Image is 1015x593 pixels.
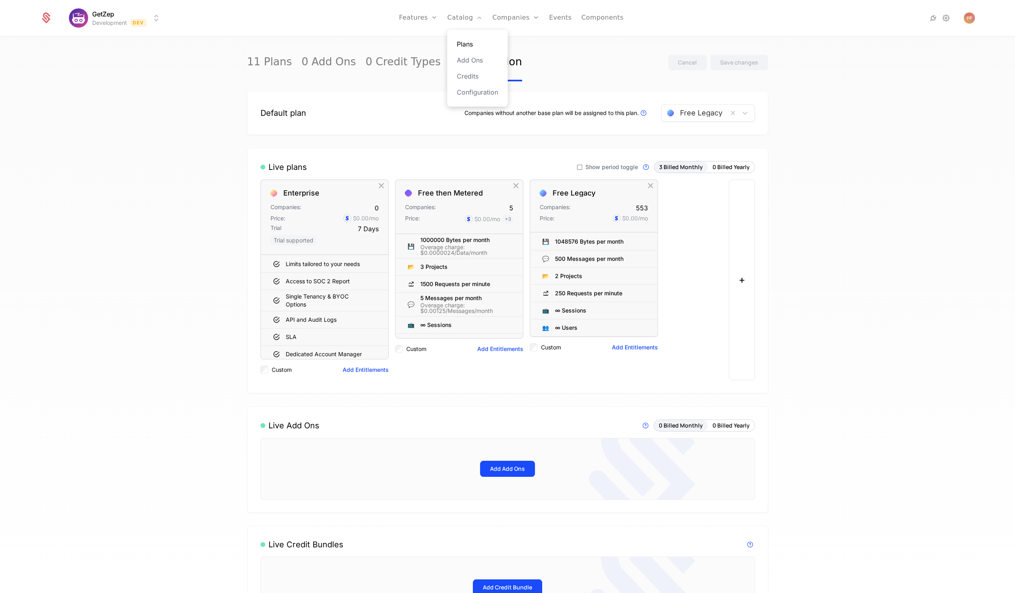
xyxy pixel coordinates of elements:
div: 📂 [405,261,417,273]
a: Add Ons [457,55,498,65]
div: Hide Entitlement [642,271,651,281]
div: 1500 Requests per minute [396,276,523,293]
span: Dev [130,19,147,27]
div: Free LegacyCompanies:553Price:$0.00/mo💾1048576 Bytes per month💬500 Messages per month📂2 Projects2... [530,180,658,380]
div: 📂2 Projects [530,268,658,285]
img: Paul Paliychuk [964,12,975,24]
div: Live plans [260,161,307,173]
div: 📂3 Projects [396,258,523,276]
div: Hide Entitlement [507,337,517,347]
button: + [729,180,755,380]
div: 👥 [405,336,417,348]
div: Companies without another base plan will be assigned to this plan. [464,108,648,118]
div: Access to SOC 2 Report [261,273,388,290]
div: Hide Entitlement [507,279,517,289]
div: 3 Projects [420,264,448,270]
div: 💬5 Messages per monthOverage charge: $0.00125/Messages/month [396,293,523,317]
div: 👥 [396,334,523,351]
button: 0 Billed Monthly [654,420,708,431]
div: $0.00 /mo [474,215,500,223]
button: Select environment [71,9,161,27]
div: 💾1048576 Bytes per month [530,233,658,250]
div: Save changes [720,58,758,67]
div: Price: [270,214,285,222]
div: 💬 [405,299,417,311]
div: Hide Entitlement [507,262,517,272]
button: Add Entitlements [477,345,523,353]
button: Cancel [668,54,707,71]
div: Dedicated Account Manager [286,350,362,358]
div: Hide Entitlement [372,295,382,306]
div: Hide Entitlement [642,236,651,247]
span: GetZep [92,9,114,19]
div: Companies: [270,203,301,213]
div: Hide Entitlement [372,315,382,325]
div: Live Add Ons [260,420,319,431]
div: Hide Entitlement [642,288,651,299]
div: 📺 [540,305,552,317]
span: Trial supported [270,235,317,245]
a: Plans [457,39,498,49]
div: Live Credit Bundles [260,539,343,550]
div: 5 [509,203,513,213]
label: Custom [406,345,426,353]
div: 250 Requests per minute [555,290,622,296]
div: Access to SOC 2 Report [286,277,350,285]
div: 💬500 Messages per month [530,250,658,268]
a: Integrations [928,13,938,23]
div: 💾 [405,240,417,252]
div: Limits tailored to your needs [286,260,360,268]
label: Custom [271,366,291,374]
a: 0 Add Ons [301,44,356,81]
div: 1048576 Bytes per month [555,239,624,244]
div: Companies: [540,203,571,213]
div: Hide Entitlement [507,299,517,310]
div: API and Audit Logs [286,316,337,324]
div: 1000000 Bytes per month [420,237,504,243]
button: Add Entitlements [612,343,658,351]
div: $0.00 /mo [622,214,648,222]
button: 0 Billed Yearly [708,420,755,431]
div: Hide Entitlement [372,259,382,269]
div: Hide Entitlement [372,276,382,286]
div: Hide Entitlement [642,305,651,316]
div: Single Tenancy & BYOC Options [261,290,388,311]
div: Price: [540,214,555,222]
div: SLA [286,333,297,341]
button: Add Entitlements [343,366,389,374]
div: Enterprise [283,190,319,197]
div: Hide Entitlement [507,320,517,330]
button: 3 Billed Monthly [654,161,708,173]
button: Save changes [710,54,768,71]
div: Limits tailored to your needs [261,256,388,273]
div: Hide Entitlement [372,332,382,342]
div: Free Legacy [553,190,595,197]
span: Show period toggle [585,164,638,170]
a: Credits [457,71,498,81]
a: Configuration [457,87,498,97]
div: 7 Days [358,224,379,234]
div: Overage charge: $0.0000024/Data/month [420,244,504,256]
div: Development [92,19,127,27]
div: 0 [375,203,379,213]
button: Open user button [964,12,975,24]
div: 💬 [540,253,552,265]
div: 2 Projects [555,273,582,279]
div: 📺 [405,319,417,331]
a: 11 Plans [247,44,292,81]
a: Settings [941,13,951,23]
button: 0 Billed Yearly [708,161,755,173]
div: ∞ Users [555,325,577,331]
div: Companies: [405,203,436,213]
div: 5 Messages per month [420,295,504,301]
div: API and Audit Logs [261,311,388,329]
div: Cancel [678,58,697,67]
div: Free then Metered [418,190,483,197]
div: Trial [270,224,281,234]
div: $0.00 /mo [353,214,379,222]
div: Dedicated Account Manager [261,346,388,363]
div: 💾1000000 Bytes per monthOverage charge: $0.0000024/Data/month [396,235,523,258]
div: EnterpriseCompanies:0Price:$0.00/moTrial7 Days Trial supportedLimits tailored to your needsAccess... [260,180,389,380]
div: Hide Entitlement [642,254,651,264]
div: SLA [261,329,388,346]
